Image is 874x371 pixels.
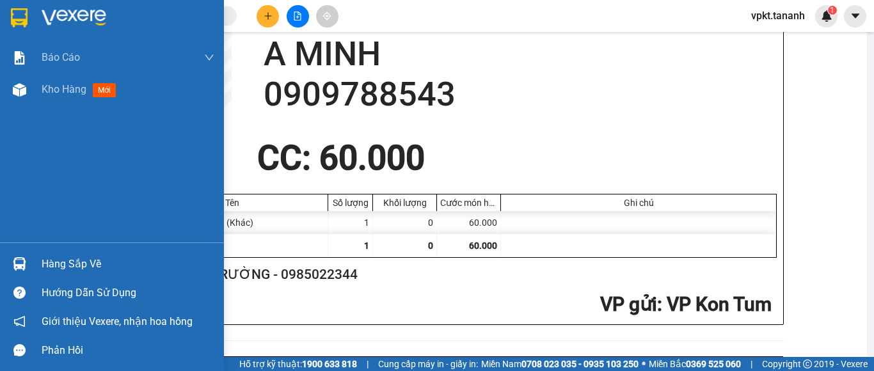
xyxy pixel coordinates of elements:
span: 0 [428,241,433,251]
span: ⚪️ [642,361,646,367]
span: plus [264,12,273,20]
div: LINH KIỆN MÁY TÍNH (Khác) [136,211,328,234]
button: plus [257,5,279,28]
img: logo-vxr [11,8,28,28]
li: Tân Anh [6,6,186,31]
img: logo.jpg [6,6,51,51]
img: warehouse-icon [13,257,26,271]
span: | [367,357,369,371]
span: VP gửi [600,293,657,315]
strong: 0708 023 035 - 0935 103 250 [521,359,639,369]
img: icon-new-feature [821,10,832,22]
span: Hỗ trợ kỹ thuật: [239,357,357,371]
span: Miền Nam [481,357,639,371]
li: VP VP Kon Tum [6,54,88,68]
h2: Người gửi: A TRƯỜNG - 0985022344 [136,264,772,285]
li: VP VP [PERSON_NAME] [88,54,170,83]
h2: A MINH [264,34,777,74]
div: Tên [139,198,324,208]
b: khu C30-lô B5-Q10 [88,84,159,109]
button: caret-down [844,5,866,28]
span: environment [88,85,97,94]
span: question-circle [13,287,26,299]
button: file-add [287,5,309,28]
div: Số lượng [331,198,369,208]
div: CC : 60.000 [250,139,433,177]
strong: 0369 525 060 [686,359,741,369]
span: | [751,357,752,371]
span: Cung cấp máy in - giấy in: [378,357,478,371]
div: Ghi chú [504,198,773,208]
span: environment [6,71,15,80]
span: notification [13,315,26,328]
span: Giới thiệu Vexere, nhận hoa hồng [42,313,193,329]
div: Cước món hàng [440,198,497,208]
img: warehouse-icon [13,83,26,97]
span: 1 [830,6,834,15]
img: solution-icon [13,51,26,65]
div: Phản hồi [42,341,214,360]
button: aim [316,5,338,28]
div: 1 [328,211,373,234]
span: message [13,344,26,356]
sup: 1 [828,6,837,15]
h2: : VP Kon Tum [136,292,772,318]
span: aim [322,12,331,20]
span: down [204,52,214,63]
span: caret-down [850,10,861,22]
div: Hướng dẫn sử dụng [42,283,214,303]
div: 60.000 [437,211,501,234]
strong: 1900 633 818 [302,359,357,369]
span: copyright [803,359,812,368]
span: vpkt.tananh [741,8,815,24]
span: 60.000 [469,241,497,251]
b: [GEOGRAPHIC_DATA][PERSON_NAME], P [GEOGRAPHIC_DATA] [6,84,86,151]
span: Kho hàng [42,83,86,95]
span: mới [93,83,116,97]
span: Miền Bắc [649,357,741,371]
div: Hàng sắp về [42,255,214,274]
span: file-add [293,12,302,20]
div: Khối lượng [376,198,433,208]
span: 1 [364,241,369,251]
div: 0 [373,211,437,234]
span: Báo cáo [42,49,80,65]
h2: 0909788543 [264,74,777,114]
